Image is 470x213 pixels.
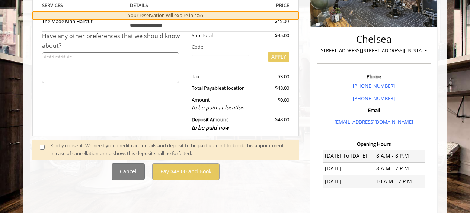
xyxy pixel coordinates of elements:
[319,74,429,79] h3: Phone
[255,32,289,39] div: $45.00
[192,116,229,131] b: Deposit Amount
[186,73,255,81] div: Tax
[207,1,290,10] th: PRICE
[319,47,429,55] p: [STREET_ADDRESS],[STREET_ADDRESS][US_STATE]
[374,162,425,175] td: 8 A.M - 7 P.M
[319,34,429,45] h2: Chelsea
[42,1,125,10] th: SERVICE
[192,124,229,131] span: to be paid now
[323,162,374,175] td: [DATE]
[353,82,395,89] a: [PHONE_NUMBER]
[186,43,289,51] div: Code
[124,1,207,10] th: DETAILS
[152,163,220,180] button: Pay $48.00 and Book
[323,150,374,162] td: [DATE] To [DATE]
[268,52,289,62] button: APPLY
[248,17,289,25] div: $45.00
[255,116,289,132] div: $48.00
[317,141,431,147] h3: Opening Hours
[192,104,249,112] div: to be paid at location
[335,118,413,125] a: [EMAIL_ADDRESS][DOMAIN_NAME]
[255,84,289,92] div: $48.00
[374,150,425,162] td: 8 A.M - 8 P.M
[186,32,255,39] div: Sub-Total
[42,10,125,32] td: The Made Man Haircut
[112,163,145,180] button: Cancel
[374,175,425,188] td: 10 A.M - 7 P.M
[186,84,255,92] div: Total Payable
[323,175,374,188] td: [DATE]
[221,85,245,91] span: at location
[60,2,63,9] span: S
[353,95,395,102] a: [PHONE_NUMBER]
[186,96,255,112] div: Amount
[32,11,299,20] div: Your reservation will expire in 4:55
[255,73,289,81] div: $3.00
[319,108,429,113] h3: Email
[255,96,289,112] div: $0.00
[42,32,186,50] div: Have any other preferences that we should know about?
[50,142,291,157] div: Kindly consent: We need your credit card details and deposit to be paid upfront to book this appo...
